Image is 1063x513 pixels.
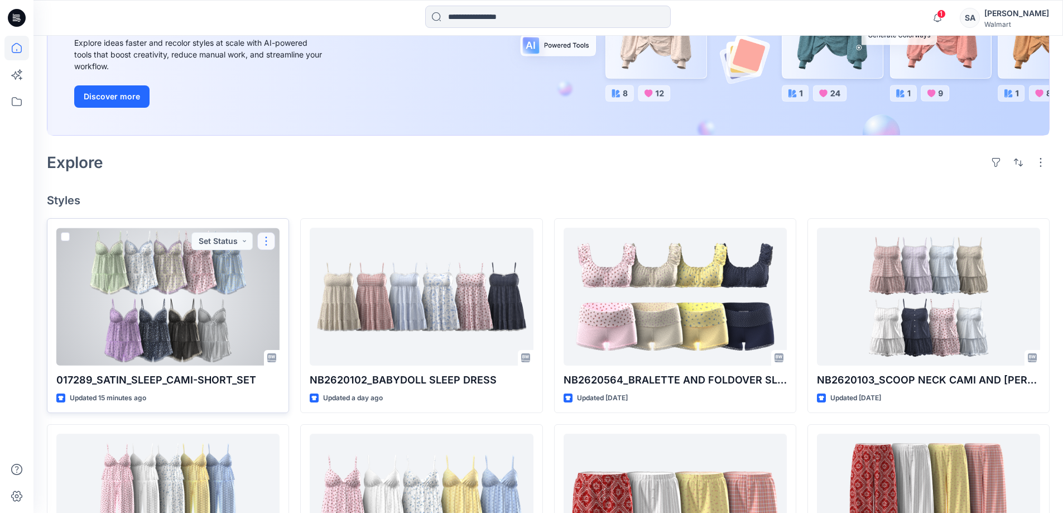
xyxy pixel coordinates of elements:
[74,85,325,108] a: Discover more
[577,392,628,404] p: Updated [DATE]
[960,8,980,28] div: SA
[817,372,1040,388] p: NB2620103_SCOOP NECK CAMI AND [PERSON_NAME] SET
[830,392,881,404] p: Updated [DATE]
[323,392,383,404] p: Updated a day ago
[310,228,533,366] a: NB2620102_BABYDOLL SLEEP DRESS
[937,9,946,18] span: 1
[564,372,787,388] p: NB2620564_BRALETTE AND FOLDOVER SLEEP SET
[47,154,103,171] h2: Explore
[56,372,280,388] p: 017289_SATIN_SLEEP_CAMI-SHORT_SET
[74,37,325,72] div: Explore ideas faster and recolor styles at scale with AI-powered tools that boost creativity, red...
[817,228,1040,366] a: NB2620103_SCOOP NECK CAMI AND BLOOMER SET
[984,20,1049,28] div: Walmart
[984,7,1049,20] div: [PERSON_NAME]
[70,392,146,404] p: Updated 15 minutes ago
[564,228,787,366] a: NB2620564_BRALETTE AND FOLDOVER SLEEP SET
[310,372,533,388] p: NB2620102_BABYDOLL SLEEP DRESS
[47,194,1050,207] h4: Styles
[56,228,280,366] a: 017289_SATIN_SLEEP_CAMI-SHORT_SET
[74,85,150,108] button: Discover more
